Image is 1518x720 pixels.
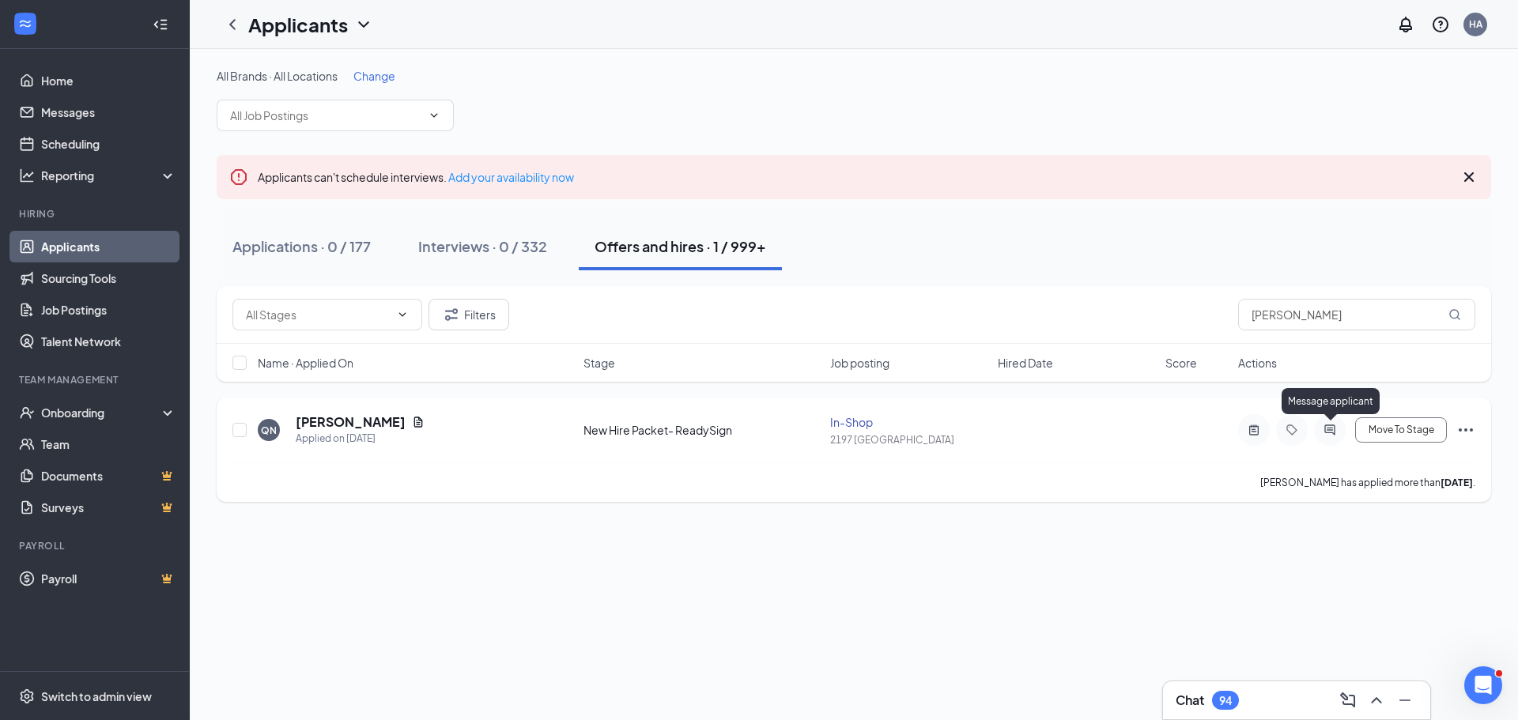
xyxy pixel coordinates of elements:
[1367,691,1386,710] svg: ChevronUp
[1335,688,1361,713] button: ComposeMessage
[41,168,177,183] div: Reporting
[41,262,176,294] a: Sourcing Tools
[448,170,574,184] a: Add your availability now
[1441,477,1473,488] b: [DATE]
[830,414,988,430] div: In-Shop
[354,15,373,34] svg: ChevronDown
[1176,692,1204,709] h3: Chat
[998,355,1053,371] span: Hired Date
[1448,308,1461,321] svg: MagnifyingGlass
[1369,424,1434,435] span: Move To Stage
[229,168,248,187] svg: Error
[830,433,988,447] div: 2197 [GEOGRAPHIC_DATA]
[41,231,176,262] a: Applicants
[41,460,176,492] a: DocumentsCrown
[41,96,176,128] a: Messages
[1282,424,1301,436] svg: Tag
[1320,424,1339,436] svg: ActiveChat
[41,128,176,160] a: Scheduling
[217,69,338,83] span: All Brands · All Locations
[41,563,176,594] a: PayrollCrown
[223,15,242,34] svg: ChevronLeft
[583,422,821,438] div: New Hire Packet- ReadySign
[1464,666,1502,704] iframe: Intercom live chat
[258,355,353,371] span: Name · Applied On
[19,168,35,183] svg: Analysis
[258,170,574,184] span: Applicants can't schedule interviews.
[41,326,176,357] a: Talent Network
[41,688,152,704] div: Switch to admin view
[296,413,406,431] h5: [PERSON_NAME]
[41,492,176,523] a: SurveysCrown
[1431,15,1450,34] svg: QuestionInfo
[41,405,163,420] div: Onboarding
[1395,691,1414,710] svg: Minimize
[153,17,168,32] svg: Collapse
[830,355,889,371] span: Job posting
[17,16,33,32] svg: WorkstreamLogo
[248,11,348,38] h1: Applicants
[1165,355,1197,371] span: Score
[428,109,440,122] svg: ChevronDown
[1339,691,1358,710] svg: ComposeMessage
[442,305,461,324] svg: Filter
[429,299,509,330] button: Filter Filters
[396,308,409,321] svg: ChevronDown
[232,236,371,256] div: Applications · 0 / 177
[261,424,277,437] div: QN
[41,428,176,460] a: Team
[41,65,176,96] a: Home
[1244,424,1263,436] svg: ActiveNote
[1238,355,1277,371] span: Actions
[1392,688,1418,713] button: Minimize
[353,69,395,83] span: Change
[418,236,547,256] div: Interviews · 0 / 332
[1282,388,1380,414] div: Message applicant
[1459,168,1478,187] svg: Cross
[412,416,425,428] svg: Document
[1260,476,1475,489] p: [PERSON_NAME] has applied more than .
[1355,417,1447,443] button: Move To Stage
[1238,299,1475,330] input: Search in offers and hires
[296,431,425,447] div: Applied on [DATE]
[19,688,35,704] svg: Settings
[19,405,35,420] svg: UserCheck
[1396,15,1415,34] svg: Notifications
[1456,420,1475,439] svg: Ellipses
[1219,694,1232,707] div: 94
[19,539,173,552] div: Payroll
[583,355,615,371] span: Stage
[595,236,766,256] div: Offers and hires · 1 / 999+
[230,107,421,124] input: All Job Postings
[19,373,173,386] div: Team Management
[246,306,390,323] input: All Stages
[41,294,176,326] a: Job Postings
[19,207,173,221] div: Hiring
[1364,688,1389,713] button: ChevronUp
[1469,17,1482,31] div: HA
